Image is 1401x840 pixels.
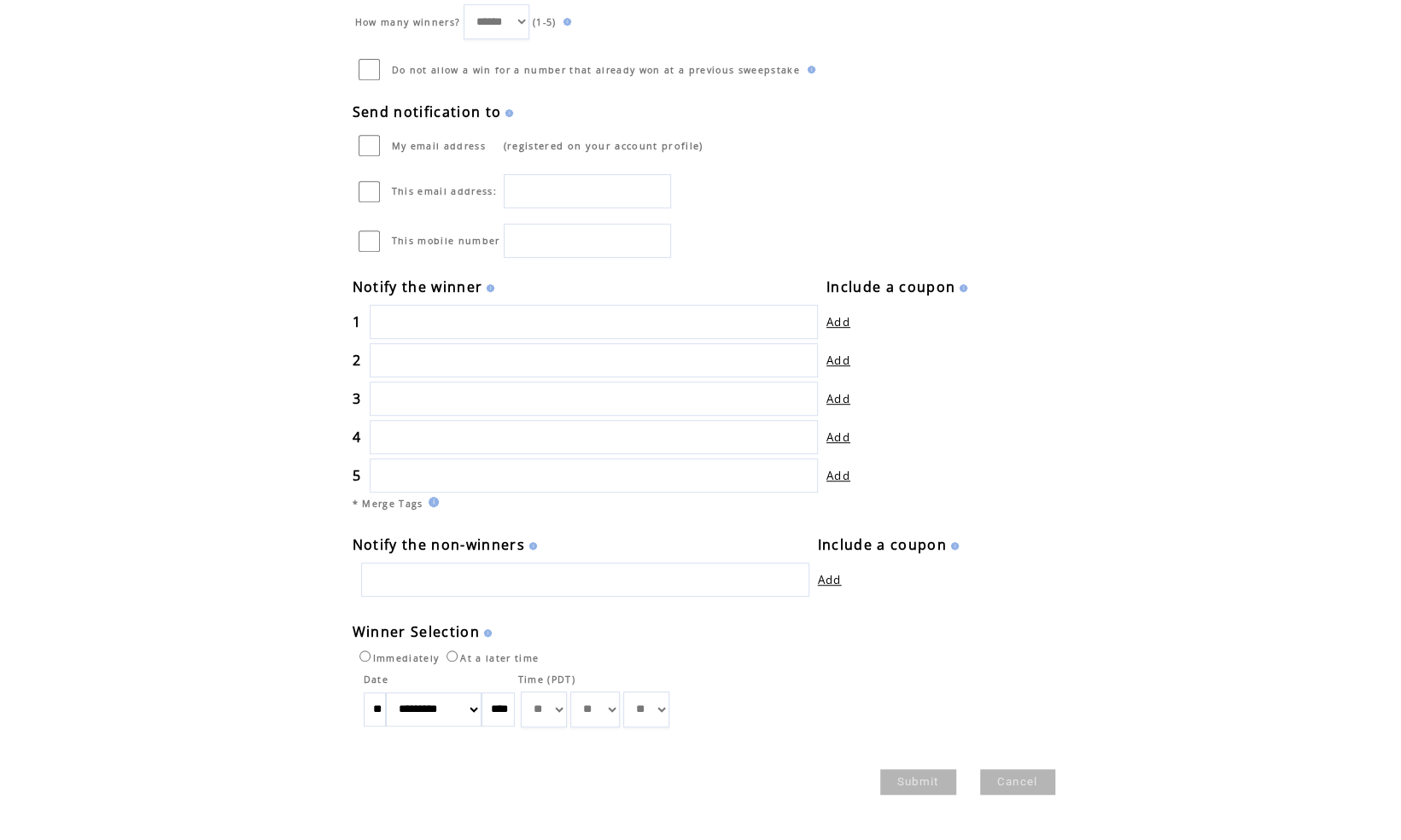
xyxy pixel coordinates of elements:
[355,16,461,28] span: How many winners?
[947,542,959,550] img: help.gif
[803,66,815,73] img: help.gif
[353,277,483,296] span: Notify the winner
[826,429,850,445] a: Add
[447,650,458,662] input: At a later time
[826,277,955,296] span: Include a coupon
[392,64,800,76] span: Do not allow a win for a number that already won at a previous sweepstake
[359,650,371,662] input: Immediately
[880,769,956,795] a: Submit
[392,235,500,247] span: This mobile number
[504,139,703,152] span: (registered on your account profile)
[353,535,525,554] span: Notify the non-winners
[353,428,361,446] span: 4
[518,674,575,685] span: Time (PDT)
[392,185,497,197] span: This email address:
[533,16,557,28] span: (1-5)
[826,468,850,483] a: Add
[525,542,537,550] img: help.gif
[353,622,480,641] span: Winner Selection
[364,674,388,685] span: Date
[353,389,361,408] span: 3
[826,353,850,368] a: Add
[826,314,850,330] a: Add
[353,466,361,485] span: 5
[353,351,361,370] span: 2
[955,284,967,292] img: help.gif
[392,140,486,152] span: My email address
[818,535,947,554] span: Include a coupon
[482,284,494,292] img: help.gif
[826,391,850,406] a: Add
[442,652,539,664] label: At a later time
[818,572,842,587] a: Add
[559,18,571,26] img: help.gif
[353,498,423,510] span: * Merge Tags
[480,629,492,637] img: help.gif
[501,109,513,117] img: help.gif
[980,769,1055,795] a: Cancel
[423,497,439,507] img: help.gif
[353,102,502,121] span: Send notification to
[355,652,440,664] label: Immediately
[353,312,361,331] span: 1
